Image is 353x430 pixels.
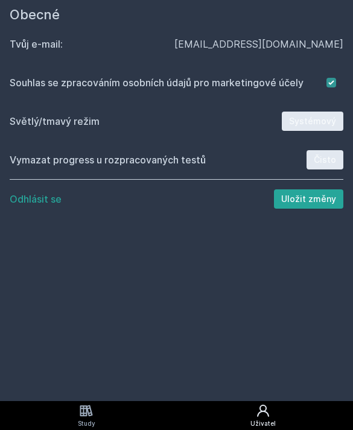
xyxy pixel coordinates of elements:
div: Souhlas se zpracováním osobních údajů pro marketingové účely [10,75,326,90]
div: Uživatel [250,419,276,428]
div: [EMAIL_ADDRESS][DOMAIN_NAME] [174,37,343,51]
div: Vymazat progress u rozpracovaných testů [10,153,307,167]
div: Světlý/tmavý režim [10,114,282,128]
button: Systémový [282,112,343,131]
button: Čisto [307,150,343,169]
button: Uložit změny [274,189,343,209]
div: Study [78,419,95,428]
button: Odhlásit se [10,192,62,206]
div: Tvůj e‑mail: [10,37,174,51]
a: Uživatel [173,401,353,430]
h1: Obecné [10,5,343,25]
